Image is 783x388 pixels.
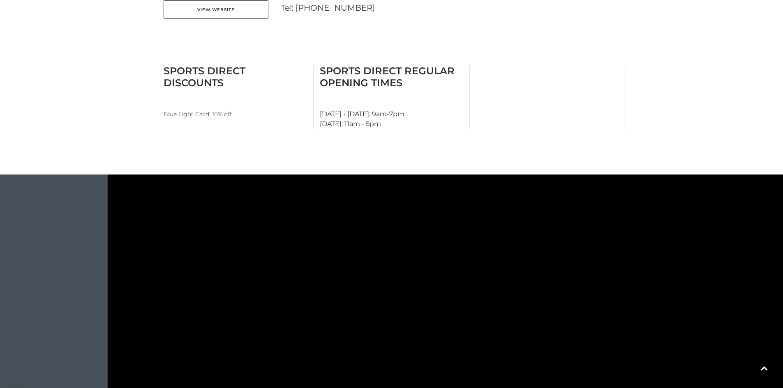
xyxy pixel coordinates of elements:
[164,65,307,89] h3: Sports Direct Discounts
[281,3,375,13] a: Tel: [PHONE_NUMBER]
[320,65,463,89] h3: Sports Direct Regular Opening Times
[164,0,268,19] a: View Website
[314,65,470,129] div: [DATE] - [DATE]: 9am-7pm [DATE]: 11am - 5pm
[164,109,307,119] p: Blue Light Card: 10% off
